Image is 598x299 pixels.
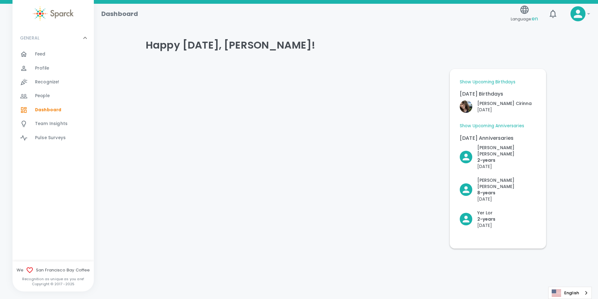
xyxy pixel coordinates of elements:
[549,287,591,299] a: English
[455,205,495,228] div: Click to Recognize!
[13,75,94,89] a: Recognize!
[13,47,94,147] div: GENERAL
[35,51,46,57] span: Feed
[508,3,540,25] button: Language:en
[460,90,536,98] p: [DATE] Birthdays
[532,15,538,22] span: en
[35,107,61,113] span: Dashboard
[13,29,94,47] div: GENERAL
[35,121,68,127] span: Team Insights
[477,157,536,163] p: 2- years
[460,134,536,142] p: [DATE] Anniversaries
[477,222,495,228] p: [DATE]
[477,100,532,107] p: [PERSON_NAME] Cirinna
[477,210,495,216] p: Yer Lor
[13,131,94,145] a: Pulse Surveys
[13,47,94,61] a: Feed
[35,65,49,71] span: Profile
[13,103,94,117] a: Dashboard
[13,6,94,21] a: Sparck logo
[460,123,524,129] a: Show Upcoming Anniversaries
[35,79,59,85] span: Recognize!
[511,15,538,23] span: Language:
[477,196,536,202] p: [DATE]
[13,61,94,75] a: Profile
[455,172,536,202] div: Click to Recognize!
[548,287,592,299] aside: Language selected: English
[455,95,532,113] div: Click to Recognize!
[13,276,94,281] p: Recognition as unique as you are!
[35,93,50,99] span: People
[460,177,536,202] button: Click to Recognize!
[548,287,592,299] div: Language
[13,89,94,103] a: People
[35,135,66,141] span: Pulse Surveys
[477,144,536,157] p: [PERSON_NAME] [PERSON_NAME]
[460,79,515,85] a: Show Upcoming Birthdays
[460,100,532,113] button: Click to Recognize!
[455,139,536,170] div: Click to Recognize!
[13,281,94,286] p: Copyright © 2017 - 2025
[477,163,536,170] p: [DATE]
[477,177,536,190] p: [PERSON_NAME] [PERSON_NAME]
[146,39,546,51] h4: Happy [DATE], [PERSON_NAME]!
[13,266,94,274] span: We San Francisco Bay Coffee
[460,144,536,170] button: Click to Recognize!
[13,117,94,131] a: Team Insights
[20,35,39,41] p: GENERAL
[477,190,536,196] p: 8- years
[460,210,495,228] button: Click to Recognize!
[460,100,472,113] img: Picture of Vashti Cirinna
[477,107,532,113] p: [DATE]
[477,216,495,222] p: 2- years
[33,6,73,21] img: Sparck logo
[101,9,138,19] h1: Dashboard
